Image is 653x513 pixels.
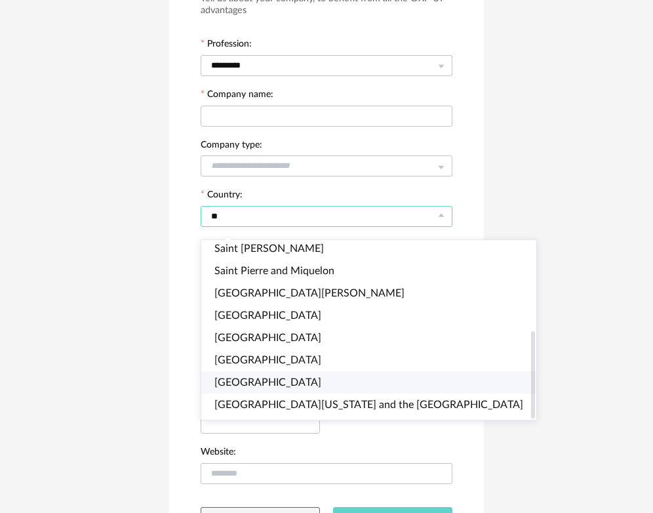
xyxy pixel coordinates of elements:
[201,447,236,459] label: Website:
[201,39,252,51] label: Profession:
[201,190,243,202] label: Country:
[214,377,321,388] span: [GEOGRAPHIC_DATA]
[214,310,321,321] span: [GEOGRAPHIC_DATA]
[201,140,262,152] label: Company type:
[214,400,523,410] span: [GEOGRAPHIC_DATA][US_STATE] and the [GEOGRAPHIC_DATA]
[214,333,321,343] span: [GEOGRAPHIC_DATA]
[201,90,273,102] label: Company name:
[214,243,324,254] span: Saint [PERSON_NAME]
[214,355,321,365] span: [GEOGRAPHIC_DATA]
[214,266,334,276] span: Saint Pierre and Miquelon
[214,288,405,298] span: [GEOGRAPHIC_DATA][PERSON_NAME]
